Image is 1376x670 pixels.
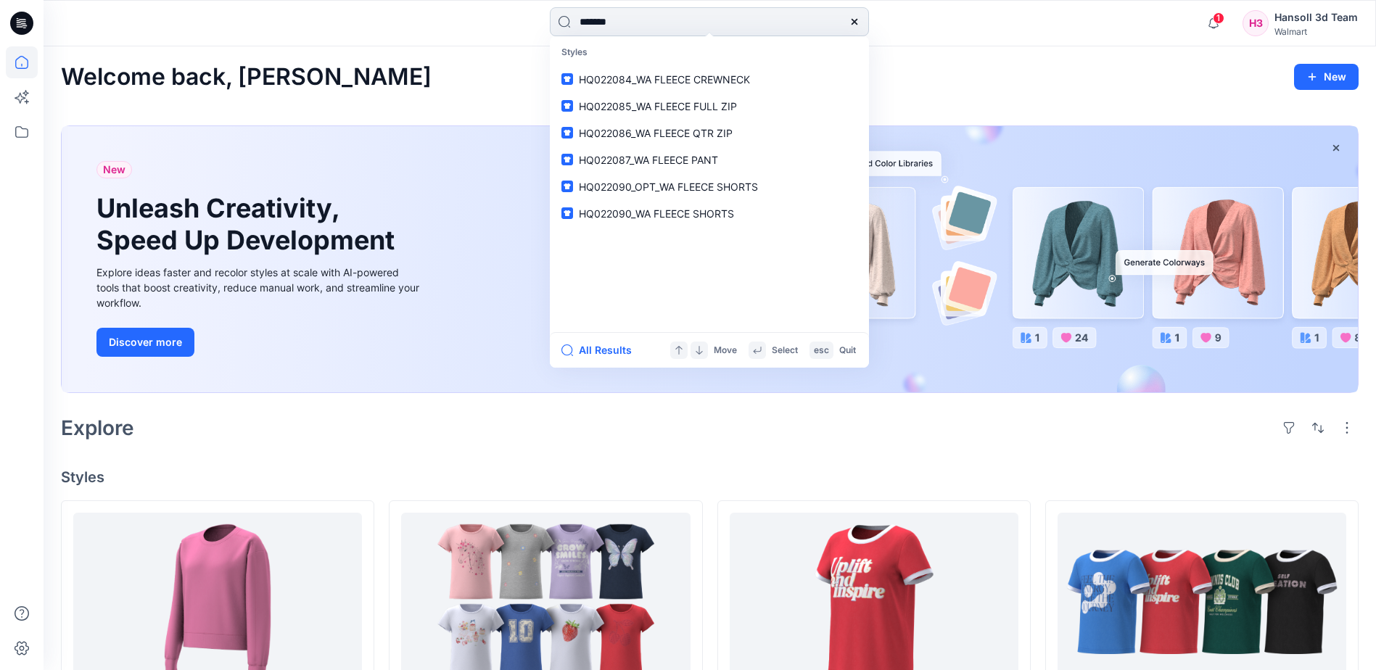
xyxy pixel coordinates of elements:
p: esc [814,343,829,358]
div: H3 [1243,10,1269,36]
span: HQ022085_WA FLEECE FULL ZIP [579,100,737,112]
a: HQ022090_OPT_WA FLEECE SHORTS [553,173,866,200]
p: Styles [553,39,866,66]
span: HQ022090_WA FLEECE SHORTS [579,207,734,220]
span: HQ022084_WA FLEECE CREWNECK [579,73,750,86]
span: 1 [1213,12,1224,24]
div: Hansoll 3d Team [1274,9,1358,26]
div: Walmart [1274,26,1358,37]
span: HQ022090_OPT_WA FLEECE SHORTS [579,181,758,193]
h4: Styles [61,468,1359,486]
span: HQ022087_WA FLEECE PANT [579,154,718,166]
span: HQ022086_WA FLEECE QTR ZIP [579,127,733,139]
div: Explore ideas faster and recolor styles at scale with AI-powered tools that boost creativity, red... [96,265,423,310]
p: Move [714,343,737,358]
button: Discover more [96,328,194,357]
h1: Unleash Creativity, Speed Up Development [96,193,401,255]
p: Quit [839,343,856,358]
a: HQ022087_WA FLEECE PANT [553,146,866,173]
a: Discover more [96,328,423,357]
h2: Explore [61,416,134,439]
button: All Results [561,342,641,359]
a: HQ022090_WA FLEECE SHORTS [553,200,866,227]
p: Select [772,343,798,358]
h2: Welcome back, [PERSON_NAME] [61,64,432,91]
a: HQ022086_WA FLEECE QTR ZIP [553,120,866,146]
button: New [1294,64,1359,90]
a: HQ022085_WA FLEECE FULL ZIP [553,93,866,120]
a: HQ022084_WA FLEECE CREWNECK [553,66,866,93]
span: New [103,161,125,178]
